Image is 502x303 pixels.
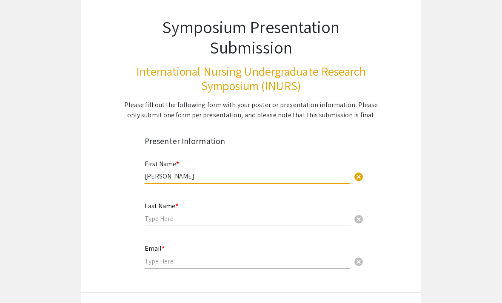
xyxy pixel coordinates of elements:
div: Please fill out the following form with your poster or presentation information. Please only subm... [123,100,379,120]
h1: Symposium Presentation Submission [123,17,379,57]
button: Clear [350,168,367,185]
button: Clear [350,210,367,227]
span: cancel [354,257,364,267]
mat-label: Email [145,244,165,253]
input: Type Here [145,172,350,181]
iframe: Chat [6,265,36,297]
h3: International Nursing Undergraduate Research Symposium (INURS) [123,64,379,93]
span: cancel [354,172,364,182]
input: Type Here [145,257,350,266]
mat-label: First Name [145,159,179,168]
input: Type Here [145,214,350,223]
mat-label: Last Name [145,201,178,210]
div: Presenter Information [145,135,357,147]
span: cancel [354,214,364,224]
button: Clear [350,252,367,269]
